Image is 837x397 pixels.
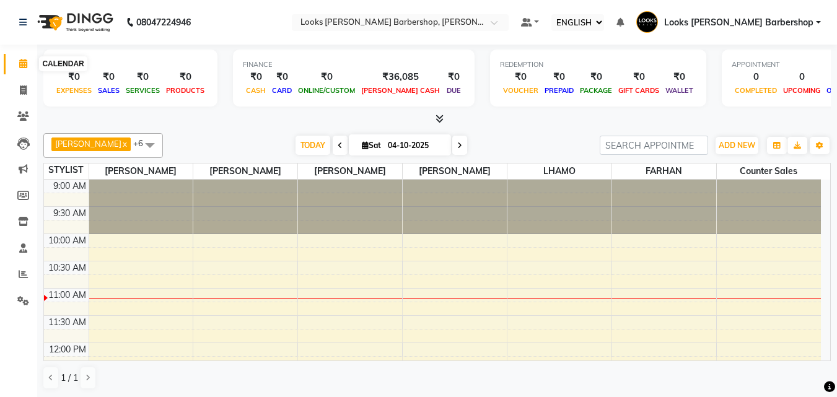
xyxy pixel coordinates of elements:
span: 1 / 1 [61,372,78,385]
span: Looks [PERSON_NAME] Barbershop [664,16,813,29]
span: PACKAGE [577,86,615,95]
span: WALLET [662,86,696,95]
div: 9:00 AM [51,180,89,193]
div: STYLIST [44,164,89,177]
div: ₹0 [243,70,269,84]
div: ₹36,085 [358,70,443,84]
span: GIFT CARDS [615,86,662,95]
button: ADD NEW [716,137,758,154]
div: ₹0 [95,70,123,84]
span: Sat [359,141,384,150]
span: ONLINE/CUSTOM [295,86,358,95]
span: VOUCHER [500,86,541,95]
div: 12:00 PM [46,343,89,356]
div: REDEMPTION [500,59,696,70]
div: 0 [780,70,823,84]
span: CASH [243,86,269,95]
div: CALENDAR [39,56,87,71]
div: ₹0 [615,70,662,84]
div: 11:00 AM [46,289,89,302]
div: ₹0 [123,70,163,84]
span: [PERSON_NAME] [193,164,297,179]
img: logo [32,5,116,40]
input: SEARCH APPOINTMENT [600,136,708,155]
div: ₹0 [163,70,208,84]
span: TODAY [296,136,330,155]
img: Looks Karol Bagh Barbershop [636,11,658,33]
input: 2025-10-04 [384,136,446,155]
div: ₹0 [269,70,295,84]
span: Counter Sales [717,164,821,179]
span: PRODUCTS [163,86,208,95]
div: ₹0 [443,70,465,84]
span: COMPLETED [732,86,780,95]
span: +6 [133,138,152,148]
span: CARD [269,86,295,95]
span: ADD NEW [719,141,755,150]
span: [PERSON_NAME] [403,164,507,179]
div: TOTAL [53,59,208,70]
div: ₹0 [577,70,615,84]
span: DUE [444,86,464,95]
div: ₹0 [541,70,577,84]
div: 0 [732,70,780,84]
span: [PERSON_NAME] [55,139,121,149]
span: SALES [95,86,123,95]
div: ₹0 [500,70,541,84]
span: [PERSON_NAME] [89,164,193,179]
div: ₹0 [295,70,358,84]
span: SERVICES [123,86,163,95]
b: 08047224946 [136,5,191,40]
div: 9:30 AM [51,207,89,220]
span: [PERSON_NAME] [298,164,402,179]
span: LHAMO [507,164,611,179]
a: x [121,139,127,149]
div: FINANCE [243,59,465,70]
div: ₹0 [53,70,95,84]
span: PREPAID [541,86,577,95]
div: 10:30 AM [46,261,89,274]
span: [PERSON_NAME] CASH [358,86,443,95]
span: FARHAN [612,164,716,179]
span: UPCOMING [780,86,823,95]
div: 11:30 AM [46,316,89,329]
div: 10:00 AM [46,234,89,247]
div: ₹0 [662,70,696,84]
